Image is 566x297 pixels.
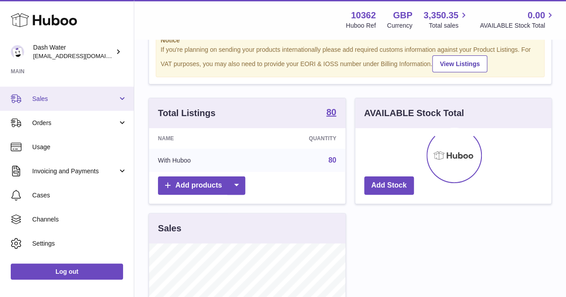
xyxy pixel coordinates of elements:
th: Name [149,128,252,149]
strong: GBP [393,9,412,21]
span: 0.00 [528,9,545,21]
td: With Huboo [149,149,252,172]
span: Invoicing and Payments [32,167,118,176]
a: 3,350.35 Total sales [424,9,469,30]
strong: 80 [326,108,336,117]
h3: AVAILABLE Stock Total [364,107,464,119]
a: 80 [328,156,336,164]
span: Cases [32,191,127,200]
span: Channels [32,215,127,224]
span: Total sales [429,21,468,30]
img: bea@dash-water.com [11,45,24,59]
a: Add Stock [364,176,414,195]
a: 0.00 AVAILABLE Stock Total [480,9,555,30]
h3: Total Listings [158,107,216,119]
div: Huboo Ref [346,21,376,30]
a: Log out [11,264,123,280]
strong: 10362 [351,9,376,21]
span: Usage [32,143,127,151]
div: Currency [387,21,413,30]
span: 3,350.35 [424,9,459,21]
span: [EMAIL_ADDRESS][DOMAIN_NAME] [33,52,132,59]
span: Sales [32,95,118,103]
div: If you're planning on sending your products internationally please add required customs informati... [161,46,540,72]
span: AVAILABLE Stock Total [480,21,555,30]
span: Settings [32,239,127,248]
a: Add products [158,176,245,195]
th: Quantity [252,128,345,149]
h3: Sales [158,222,181,234]
a: 80 [326,108,336,118]
a: View Listings [432,55,487,72]
strong: Notice [161,36,540,45]
span: Orders [32,119,118,127]
div: Dash Water [33,43,114,60]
